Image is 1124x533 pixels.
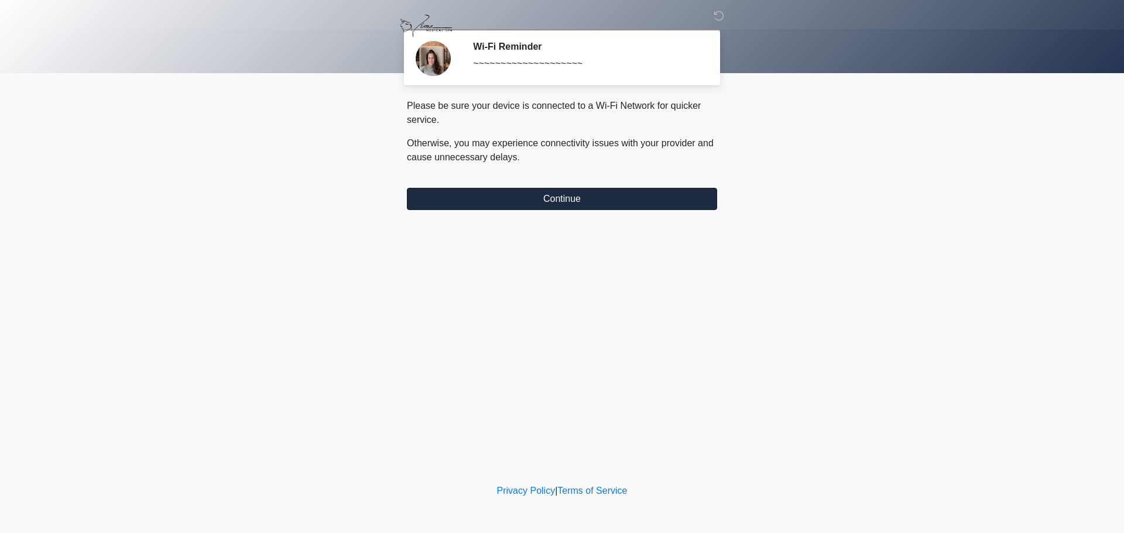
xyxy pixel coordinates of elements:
[473,57,700,71] div: ~~~~~~~~~~~~~~~~~~~~
[555,486,557,496] a: |
[395,9,457,43] img: Viona Medical Spa Logo
[416,41,451,76] img: Agent Avatar
[407,136,717,164] p: Otherwise, you may experience connectivity issues with your provider and cause unnecessary delays
[407,99,717,127] p: Please be sure your device is connected to a Wi-Fi Network for quicker service.
[557,486,627,496] a: Terms of Service
[407,188,717,210] button: Continue
[497,486,556,496] a: Privacy Policy
[518,152,520,162] span: .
